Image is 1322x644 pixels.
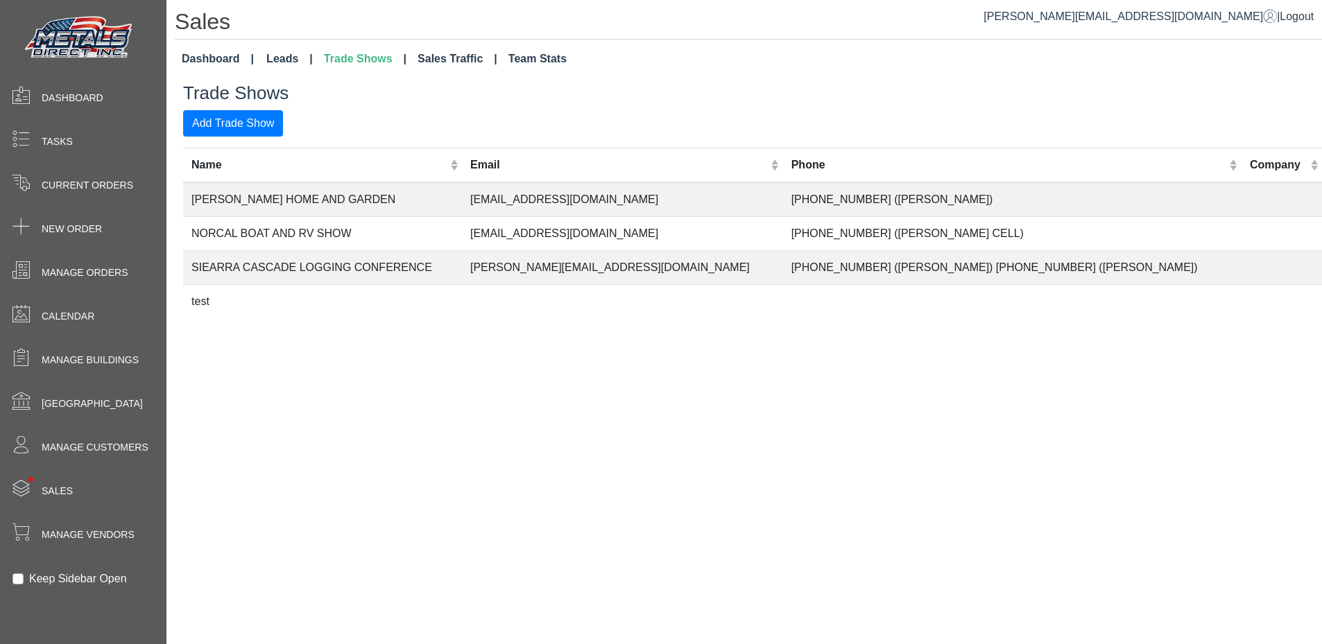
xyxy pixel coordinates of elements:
[42,309,94,324] span: Calendar
[13,457,49,502] span: •
[42,353,139,367] span: Manage Buildings
[462,250,783,284] td: [PERSON_NAME][EMAIL_ADDRESS][DOMAIN_NAME]
[183,82,1322,104] h3: Trade Shows
[183,284,462,318] td: test
[318,45,412,73] a: Trade Shows
[29,571,127,587] label: Keep Sidebar Open
[984,10,1277,22] a: [PERSON_NAME][EMAIL_ADDRESS][DOMAIN_NAME]
[462,216,783,250] td: [EMAIL_ADDRESS][DOMAIN_NAME]
[783,216,1242,250] td: [PHONE_NUMBER] ([PERSON_NAME] CELL)
[783,250,1242,284] td: [PHONE_NUMBER] ([PERSON_NAME]) [PHONE_NUMBER] ([PERSON_NAME])
[42,222,102,236] span: New Order
[175,8,1322,40] h1: Sales
[42,134,73,149] span: Tasks
[791,157,1226,173] div: Phone
[1280,10,1314,22] span: Logout
[176,45,259,73] a: Dashboard
[470,157,767,173] div: Email
[183,250,462,284] td: SIEARRA CASCADE LOGGING CONFERENCE
[183,110,283,137] button: Add Trade Show
[183,182,462,217] td: [PERSON_NAME] HOME AND GARDEN
[462,182,783,217] td: [EMAIL_ADDRESS][DOMAIN_NAME]
[1250,157,1307,173] div: Company
[503,45,572,73] a: Team Stats
[42,178,133,193] span: Current Orders
[261,45,318,73] a: Leads
[783,182,1242,217] td: [PHONE_NUMBER] ([PERSON_NAME])
[183,216,462,250] td: NORCAL BOAT AND RV SHOW
[42,440,148,455] span: Manage Customers
[42,528,135,542] span: Manage Vendors
[191,157,447,173] div: Name
[42,397,143,411] span: [GEOGRAPHIC_DATA]
[42,266,128,280] span: Manage Orders
[42,91,103,105] span: Dashboard
[412,45,503,73] a: Sales Traffic
[984,8,1314,25] div: |
[21,12,139,64] img: Metals Direct Inc Logo
[42,484,73,498] span: Sales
